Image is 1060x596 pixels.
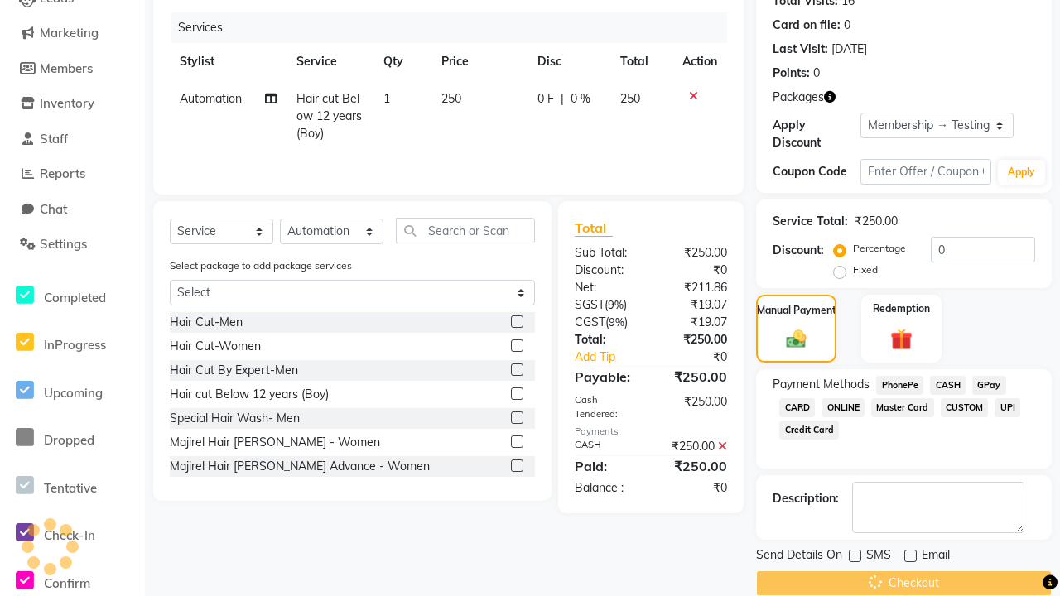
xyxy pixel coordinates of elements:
div: ( ) [562,314,651,331]
a: Members [4,60,141,79]
div: ₹250.00 [651,367,740,387]
div: ₹0 [666,348,740,366]
div: Net: [562,279,651,296]
div: Services [171,12,740,43]
span: Automation [180,91,242,106]
span: Master Card [871,398,934,417]
th: Price [431,43,528,80]
div: 0 [844,17,850,34]
div: Coupon Code [773,163,860,180]
span: CUSTOM [941,398,989,417]
span: Confirm [44,575,90,591]
span: 250 [620,91,640,106]
span: Tentative [44,480,97,496]
span: 9% [609,315,624,329]
div: Apply Discount [773,117,860,151]
span: ONLINE [821,398,865,417]
span: Reports [40,166,85,181]
a: Add Tip [562,348,666,366]
div: Cash Tendered: [562,393,651,421]
span: Hair cut Below 12 years (Boy) [296,91,362,141]
span: CARD [779,398,815,417]
span: Payment Methods [773,376,870,393]
a: Marketing [4,24,141,43]
div: ₹0 [651,479,740,497]
span: 250 [441,91,461,106]
div: ₹19.07 [651,296,740,314]
div: ₹250.00 [651,393,740,421]
div: ₹250.00 [651,331,740,348]
th: Qty [373,43,431,80]
span: Upcoming [44,385,103,401]
div: Description: [773,490,839,507]
div: Hair Cut By Expert-Men [170,362,298,379]
span: Packages [773,89,824,106]
div: CASH [562,438,651,455]
a: Chat [4,200,141,219]
div: Sub Total: [562,244,651,262]
div: Payments [575,425,728,439]
label: Percentage [853,241,906,256]
label: Manual Payment [757,303,836,318]
span: Chat [40,201,67,217]
div: ₹211.86 [651,279,740,296]
span: Inventory [40,95,94,111]
div: [DATE] [831,41,867,58]
th: Total [610,43,673,80]
span: 0 % [571,90,590,108]
div: Points: [773,65,810,82]
span: Settings [40,236,87,252]
span: PhonePe [876,376,923,395]
div: Majirel Hair [PERSON_NAME] Advance - Women [170,458,430,475]
div: Card on file: [773,17,841,34]
input: Search or Scan [396,218,535,243]
th: Service [287,43,373,80]
span: Send Details On [756,546,842,567]
span: 0 F [537,90,554,108]
div: ₹250.00 [651,456,740,476]
div: ₹250.00 [651,438,740,455]
span: Credit Card [779,421,839,440]
div: Discount: [562,262,651,279]
div: ₹250.00 [651,244,740,262]
span: GPay [972,376,1006,395]
th: Stylist [170,43,287,80]
div: Total: [562,331,651,348]
a: Staff [4,130,141,149]
button: Apply [998,160,1045,185]
div: Hair cut Below 12 years (Boy) [170,386,329,403]
div: Discount: [773,242,824,259]
a: Inventory [4,94,141,113]
label: Select package to add package services [170,258,352,273]
div: Special Hair Wash- Men [170,410,300,427]
span: 9% [608,298,624,311]
div: Service Total: [773,213,848,230]
span: Members [40,60,93,76]
span: Marketing [40,25,99,41]
span: CGST [575,315,605,329]
span: Completed [44,290,106,305]
label: Redemption [873,301,930,316]
span: Total [575,219,613,237]
div: Balance : [562,479,651,497]
span: Dropped [44,432,94,448]
img: _cash.svg [780,328,812,351]
div: ₹250.00 [855,213,898,230]
span: SMS [866,546,891,567]
input: Enter Offer / Coupon Code [860,159,991,185]
img: _gift.svg [884,326,918,353]
th: Action [672,43,727,80]
span: 1 [383,91,390,106]
div: ( ) [562,296,651,314]
span: Email [922,546,950,567]
div: Paid: [562,456,651,476]
label: Fixed [853,262,878,277]
span: InProgress [44,337,106,353]
div: ₹0 [651,262,740,279]
div: ₹19.07 [651,314,740,331]
div: 0 [813,65,820,82]
span: | [561,90,564,108]
div: Payable: [562,367,651,387]
span: CASH [930,376,966,395]
span: SGST [575,297,605,312]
